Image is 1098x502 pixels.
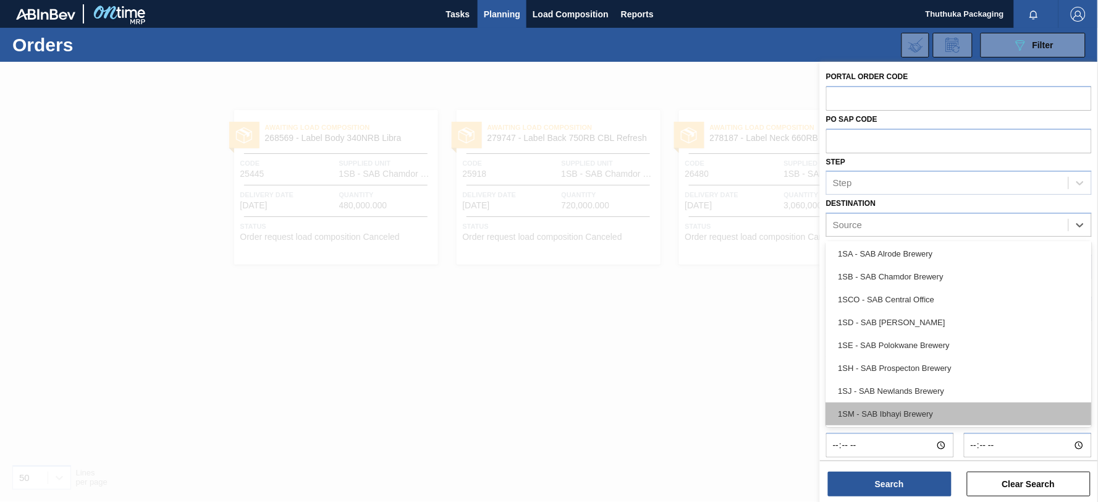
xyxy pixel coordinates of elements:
[826,288,1092,311] div: 1SCO - SAB Central Office
[826,357,1092,380] div: 1SH - SAB Prospecton Brewery
[826,199,876,208] label: Destination
[826,334,1092,357] div: 1SE - SAB Polokwane Brewery
[981,33,1086,57] button: Filter
[1033,40,1054,50] span: Filter
[826,311,1092,334] div: 1SD - SAB [PERSON_NAME]
[826,402,1092,425] div: 1SM - SAB Ibhayi Brewery
[826,115,877,124] label: PO SAP Code
[826,241,893,250] label: Material Group
[621,7,654,22] span: Reports
[484,7,520,22] span: Planning
[12,38,195,52] h1: Orders
[833,178,852,189] div: Step
[833,220,863,231] div: Source
[826,265,1092,288] div: 1SB - SAB Chamdor Brewery
[444,7,471,22] span: Tasks
[826,380,1092,402] div: 1SJ - SAB Newlands Brewery
[826,242,1092,265] div: 1SA - SAB Alrode Brewery
[16,9,75,20] img: TNhmsLtSVTkK8tSr43FrP2fwEKptu5GPRR3wAAAABJRU5ErkJggg==
[826,457,915,472] label: Show pending items
[1014,6,1054,23] button: Notifications
[533,7,609,22] span: Load Composition
[933,33,973,57] div: Order Review Request
[826,72,908,81] label: Portal Order Code
[826,158,845,166] label: Step
[902,33,929,57] div: Import Order Negotiation
[1071,7,1086,22] img: Logout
